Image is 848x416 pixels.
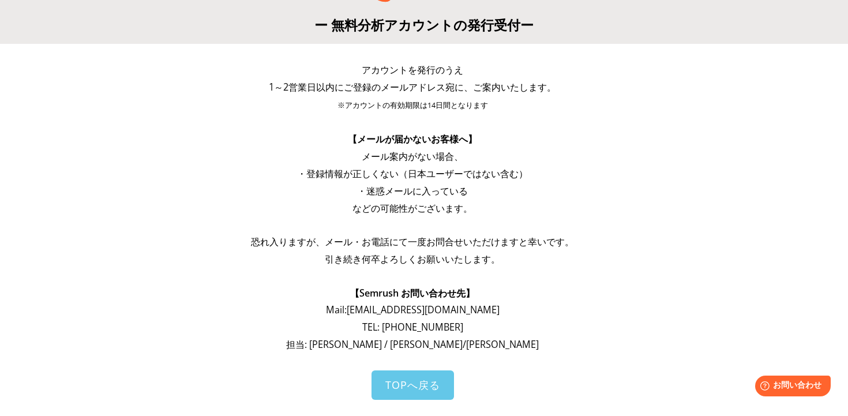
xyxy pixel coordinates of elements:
span: 1～2営業日以内にご登録のメールアドレス宛に、ご案内いたします。 [269,81,556,93]
span: 【メールが届かないお客様へ】 [348,133,477,145]
span: などの可能性がございます。 [352,202,472,215]
a: TOPへ戻る [372,370,454,400]
iframe: Help widget launcher [745,371,835,403]
span: 担当: [PERSON_NAME] / [PERSON_NAME]/[PERSON_NAME] [286,338,539,351]
span: 引き続き何卒よろしくお願いいたします。 [325,253,500,265]
span: 恐れ入りますが、メール・お電話にて一度お問合せいただけますと幸いです。 [251,235,574,248]
span: ※アカウントの有効期限は14日間となります [337,100,488,110]
span: TEL: [PHONE_NUMBER] [362,321,463,333]
span: ・迷惑メールに入っている [357,185,468,197]
span: 【Semrush お問い合わせ先】 [350,287,475,299]
span: TOPへ戻る [385,378,440,392]
span: ・登録情報が正しくない（日本ユーザーではない含む） [297,167,528,180]
span: ー 無料分析アカウントの発行受付ー [314,16,534,34]
span: Mail: [EMAIL_ADDRESS][DOMAIN_NAME] [326,303,500,316]
span: アカウントを発行のうえ [362,63,463,76]
span: メール案内がない場合、 [362,150,463,163]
